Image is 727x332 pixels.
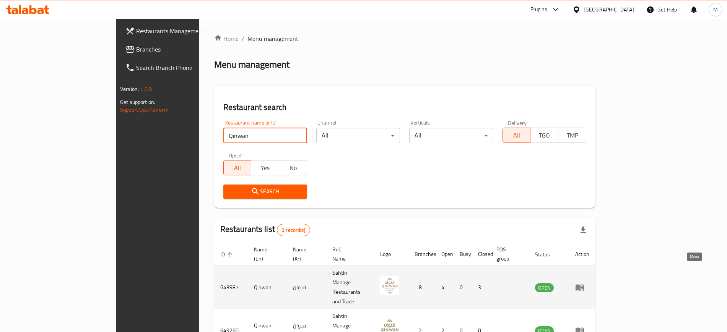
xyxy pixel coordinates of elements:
button: Search [223,185,307,199]
div: All [409,128,493,143]
span: OPEN [535,283,554,292]
th: Branches [408,243,435,266]
span: Search Branch Phone [136,63,231,72]
th: Logo [374,243,408,266]
button: All [223,160,252,175]
input: Search for restaurant name or ID.. [223,128,307,143]
span: Yes [254,162,276,173]
label: Delivery [508,120,527,125]
div: Plugins [530,5,547,14]
span: TMP [561,130,583,141]
div: Total records count [277,224,310,236]
button: TGO [530,128,558,143]
th: Busy [454,243,472,266]
span: POS group [496,245,520,263]
button: Yes [251,160,279,175]
span: Get support on: [120,97,155,107]
h2: Menu management [214,58,289,71]
div: All [316,128,400,143]
th: Open [435,243,454,266]
th: Closed [472,243,490,266]
a: Restaurants Management [119,22,237,40]
th: Action [569,243,595,266]
h2: Restaurant search [223,102,586,113]
img: Qinwan [380,276,399,295]
td: 4 [435,266,454,309]
button: All [503,128,531,143]
td: Sahtin Manage Restaurants and Trade [326,266,374,309]
a: Search Branch Phone [119,58,237,77]
button: TMP [558,128,586,143]
span: Ref. Name [332,245,365,263]
span: All [506,130,528,141]
label: Upsell [229,152,243,158]
span: 1.0.0 [140,84,152,94]
td: 8 [408,266,435,309]
span: ID [220,250,235,259]
nav: breadcrumb [214,34,595,43]
span: Branches [136,45,231,54]
td: 0 [454,266,472,309]
a: Branches [119,40,237,58]
h2: Restaurants list [220,223,310,236]
span: Name (Ar) [293,245,317,263]
span: All [227,162,249,173]
td: قنوان [287,266,326,309]
span: No [282,162,304,173]
li: / [242,34,244,43]
button: No [279,160,307,175]
span: Version: [120,84,139,94]
span: Name (En) [254,245,278,263]
span: M [713,5,718,14]
span: Restaurants Management [136,26,231,36]
a: Support.OpsPlatform [120,105,169,115]
span: Status [535,250,560,259]
td: Qinwan [248,266,287,309]
td: 3 [472,266,490,309]
div: Export file [574,221,592,239]
div: OPEN [535,283,554,292]
span: Search [229,187,301,196]
span: Menu management [247,34,298,43]
span: TGO [533,130,555,141]
span: 2 record(s) [277,227,310,234]
div: [GEOGRAPHIC_DATA] [584,5,634,14]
